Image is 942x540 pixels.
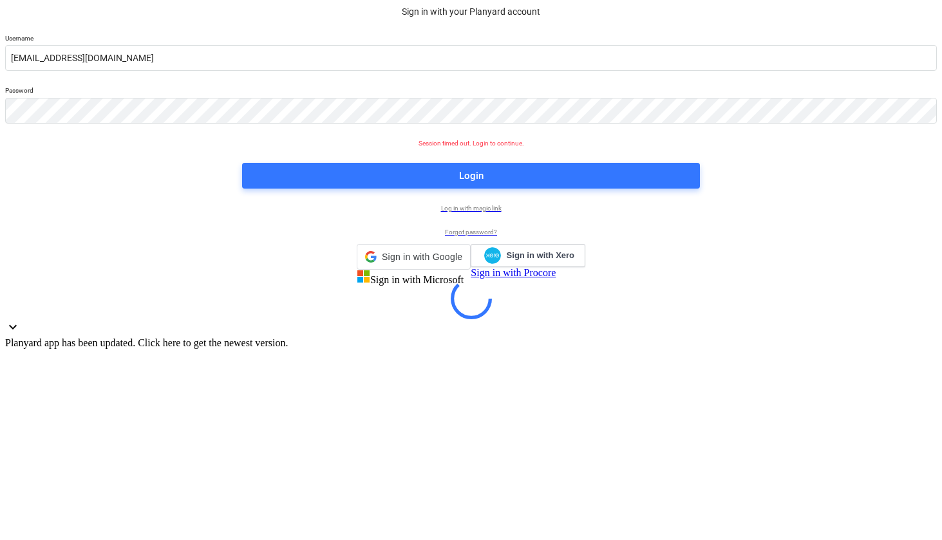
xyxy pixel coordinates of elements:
[5,204,937,212] a: Log in with magic link
[5,337,937,349] div: Planyard app has been updated. Click here to get the newest version.
[471,267,556,278] a: Sign in with Procore
[5,86,937,97] p: Password
[459,167,484,184] div: Login
[5,5,937,19] p: Sign in with your Planyard account
[5,34,937,45] p: Username
[370,274,464,285] span: Sign in with Microsoft
[507,250,574,261] span: Sign in with Xero
[471,244,585,266] a: Sign in with Xero
[5,139,937,147] p: Session timed out. Login to continue.
[382,252,462,262] span: Sign in with Google
[357,244,471,270] div: Sign in with Google
[5,319,21,335] i: keyboard_arrow_down
[242,163,701,189] button: Login
[878,478,942,540] iframe: Chat Widget
[5,45,937,71] input: Username
[357,270,370,283] img: Microsoft logo
[484,247,501,265] img: Xero logo
[5,228,937,236] a: Forgot password?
